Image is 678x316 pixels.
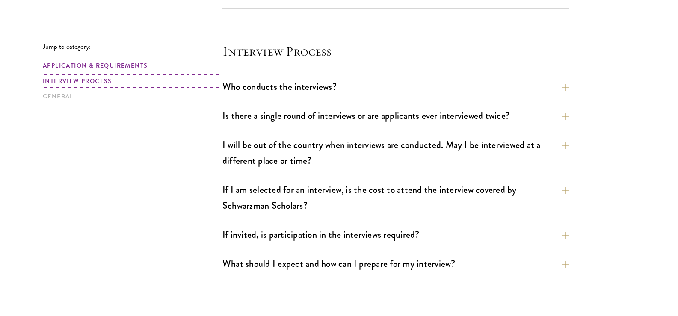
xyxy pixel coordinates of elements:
button: What should I expect and how can I prepare for my interview? [222,254,569,273]
button: Is there a single round of interviews or are applicants ever interviewed twice? [222,106,569,125]
a: General [43,92,217,101]
p: Jump to category: [43,43,222,50]
a: Interview Process [43,77,217,86]
a: Application & Requirements [43,61,217,70]
button: I will be out of the country when interviews are conducted. May I be interviewed at a different p... [222,135,569,170]
h4: Interview Process [222,43,569,60]
button: If I am selected for an interview, is the cost to attend the interview covered by Schwarzman Scho... [222,180,569,215]
button: If invited, is participation in the interviews required? [222,225,569,244]
button: Who conducts the interviews? [222,77,569,96]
